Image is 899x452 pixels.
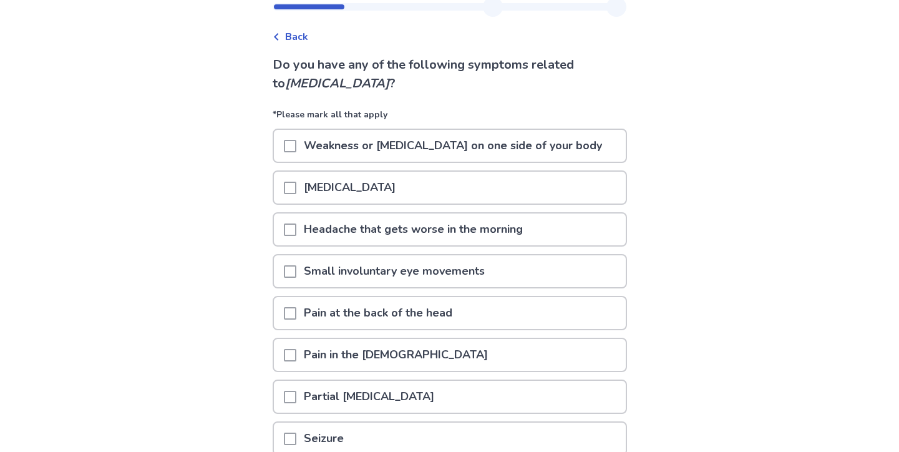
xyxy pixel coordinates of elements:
span: Back [285,29,308,44]
p: Weakness or [MEDICAL_DATA] on one side of your body [296,130,610,162]
p: *Please mark all that apply [273,108,627,129]
p: Pain at the back of the head [296,297,460,329]
p: Headache that gets worse in the morning [296,214,530,245]
p: Small involuntary eye movements [296,255,492,287]
p: Pain in the [DEMOGRAPHIC_DATA] [296,339,495,371]
p: Do you have any of the following symptoms related to ? [273,56,627,93]
p: [MEDICAL_DATA] [296,172,403,204]
p: Partial [MEDICAL_DATA] [296,381,442,413]
i: [MEDICAL_DATA] [285,75,389,92]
